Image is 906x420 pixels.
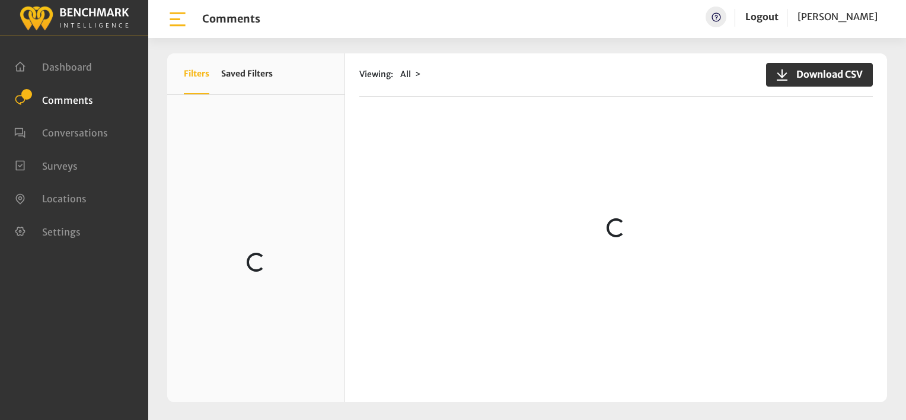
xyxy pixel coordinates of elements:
button: Filters [184,53,209,94]
span: Comments [42,94,93,106]
span: Viewing: [359,68,393,81]
span: Locations [42,193,87,205]
span: [PERSON_NAME] [797,11,878,23]
span: All [400,69,411,79]
img: benchmark [19,3,129,32]
a: Dashboard [14,60,92,72]
span: Conversations [42,127,108,139]
button: Saved Filters [221,53,273,94]
a: [PERSON_NAME] [797,7,878,27]
a: Comments [14,93,93,105]
a: Logout [745,11,779,23]
span: Surveys [42,160,78,171]
a: Settings [14,225,81,237]
span: Download CSV [789,67,863,81]
h1: Comments [202,12,260,26]
img: bar [167,9,188,30]
a: Logout [745,7,779,27]
span: Settings [42,225,81,237]
span: Dashboard [42,61,92,73]
a: Conversations [14,126,108,138]
a: Locations [14,192,87,203]
button: Download CSV [766,63,873,87]
a: Surveys [14,159,78,171]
